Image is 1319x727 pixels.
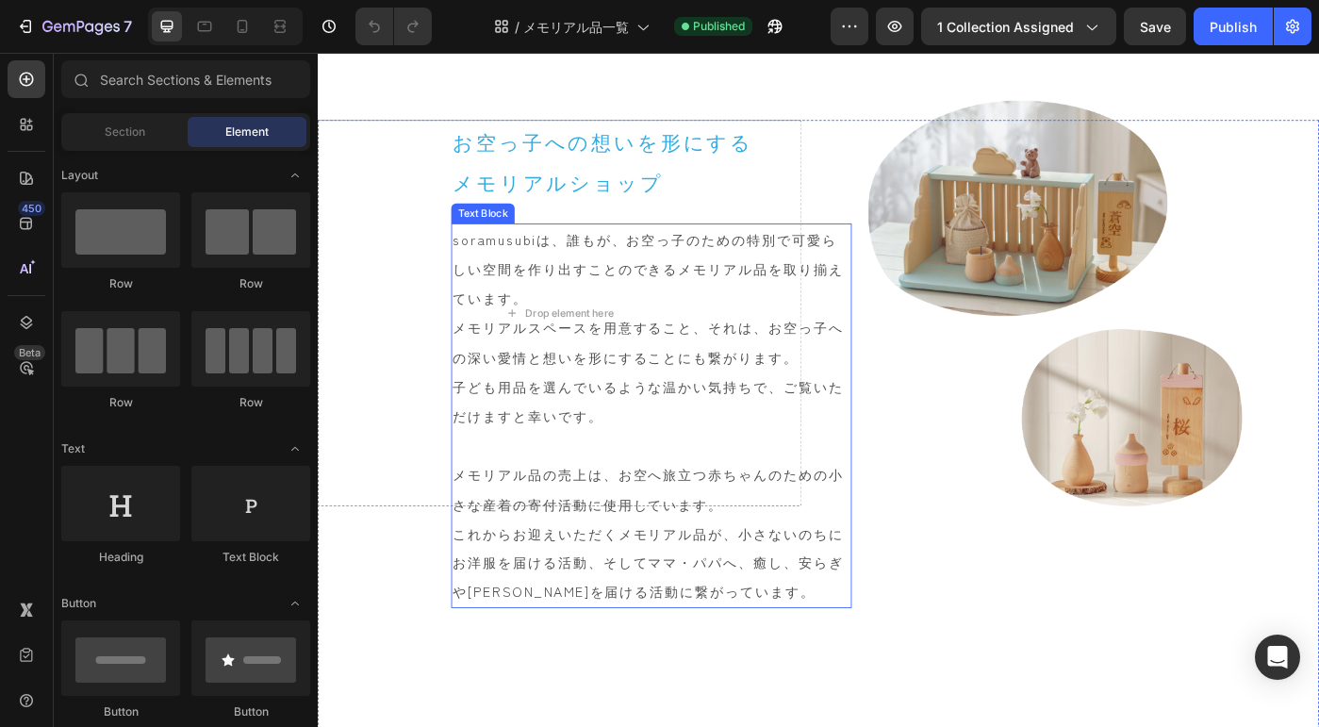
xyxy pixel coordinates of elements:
div: Beta [14,345,45,360]
div: Open Intercom Messenger [1255,635,1300,680]
div: Publish [1210,17,1257,37]
div: Text Block [191,549,310,566]
span: Element [225,124,269,140]
div: 450 [18,201,45,216]
button: Publish [1194,8,1273,45]
div: Undo/Redo [355,8,432,45]
button: 7 [8,8,140,45]
span: メモリアルショップ [153,128,390,161]
span: 1 collection assigned [937,17,1074,37]
button: Save [1124,8,1186,45]
span: Toggle open [280,160,310,190]
div: Row [191,275,310,292]
div: Row [191,394,310,411]
span: Published [693,18,745,35]
div: Button [61,703,180,720]
div: Text Block [155,173,219,190]
span: Button [61,595,96,612]
div: Heading [61,549,180,566]
button: 1 collection assigned [921,8,1116,45]
div: Row [61,394,180,411]
iframe: Design area [318,53,1319,727]
div: Row [61,275,180,292]
span: お空っ子への想いを形にする [153,83,492,116]
span: Section [105,124,145,140]
p: soramusubiは、誰もが、お空っ子のための特別で可愛らしい空間を作り出すことのできるメモリアル品を取り揃えています。 メモリアルスペースを用意すること、それは、お空っ子への深い愛情と想いを... [153,194,602,626]
p: 7 [124,15,132,38]
div: Button [191,703,310,720]
span: Save [1140,19,1171,35]
input: Search Sections & Elements [61,60,310,98]
span: Layout [61,167,98,184]
span: / [515,17,519,37]
img: gempages_464591402135717053-b9dfdbbc-cade-48b4-83c4-f4ba9644555b.png [622,53,1131,513]
span: Toggle open [280,434,310,464]
span: Text [61,440,85,457]
span: Toggle open [280,588,310,619]
span: メモリアル品一覧 [523,17,629,37]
